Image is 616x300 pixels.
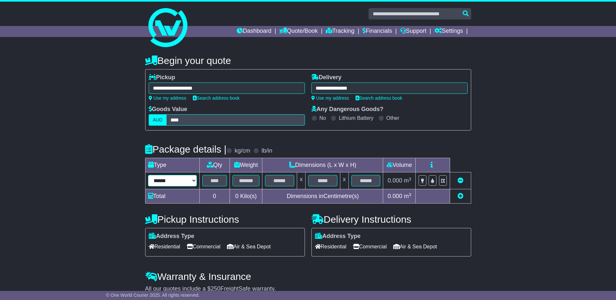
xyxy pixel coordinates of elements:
[187,242,220,252] span: Commercial
[311,95,349,101] a: Use my address
[149,106,187,113] label: Goods Value
[145,144,227,155] h4: Package details |
[149,242,180,252] span: Residential
[234,147,250,155] label: kg/cm
[199,189,230,204] td: 0
[145,271,471,282] h4: Warranty & Insurance
[297,172,306,189] td: x
[315,242,346,252] span: Residential
[409,177,411,181] sup: 3
[311,214,471,225] h4: Delivery Instructions
[149,233,195,240] label: Address Type
[261,147,272,155] label: lb/in
[383,158,416,172] td: Volume
[149,95,186,101] a: Use my address
[409,192,411,197] sup: 3
[230,189,262,204] td: Kilo(s)
[149,74,175,81] label: Pickup
[404,177,411,184] span: m
[340,172,348,189] td: x
[362,26,392,37] a: Financials
[145,214,305,225] h4: Pickup Instructions
[434,26,463,37] a: Settings
[400,26,426,37] a: Support
[458,193,463,199] a: Add new item
[388,177,402,184] span: 0.000
[145,55,471,66] h4: Begin your quote
[145,285,471,293] div: All our quotes include a $ FreightSafe warranty.
[311,74,342,81] label: Delivery
[227,242,271,252] span: Air & Sea Depot
[262,158,383,172] td: Dimensions (L x W x H)
[230,158,262,172] td: Weight
[315,233,361,240] label: Address Type
[211,285,220,292] span: 250
[404,193,411,199] span: m
[353,242,387,252] span: Commercial
[145,158,199,172] td: Type
[279,26,318,37] a: Quote/Book
[193,95,240,101] a: Search address book
[386,115,399,121] label: Other
[199,158,230,172] td: Qty
[356,95,402,101] a: Search address book
[311,106,383,113] label: Any Dangerous Goods?
[237,26,271,37] a: Dashboard
[388,193,402,199] span: 0.000
[393,242,437,252] span: Air & Sea Depot
[149,114,167,126] label: AUD
[320,115,326,121] label: No
[339,115,373,121] label: Lithium Battery
[145,189,199,204] td: Total
[235,193,238,199] span: 0
[106,293,200,298] span: © One World Courier 2025. All rights reserved.
[326,26,354,37] a: Tracking
[458,177,463,184] a: Remove this item
[262,189,383,204] td: Dimensions in Centimetre(s)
